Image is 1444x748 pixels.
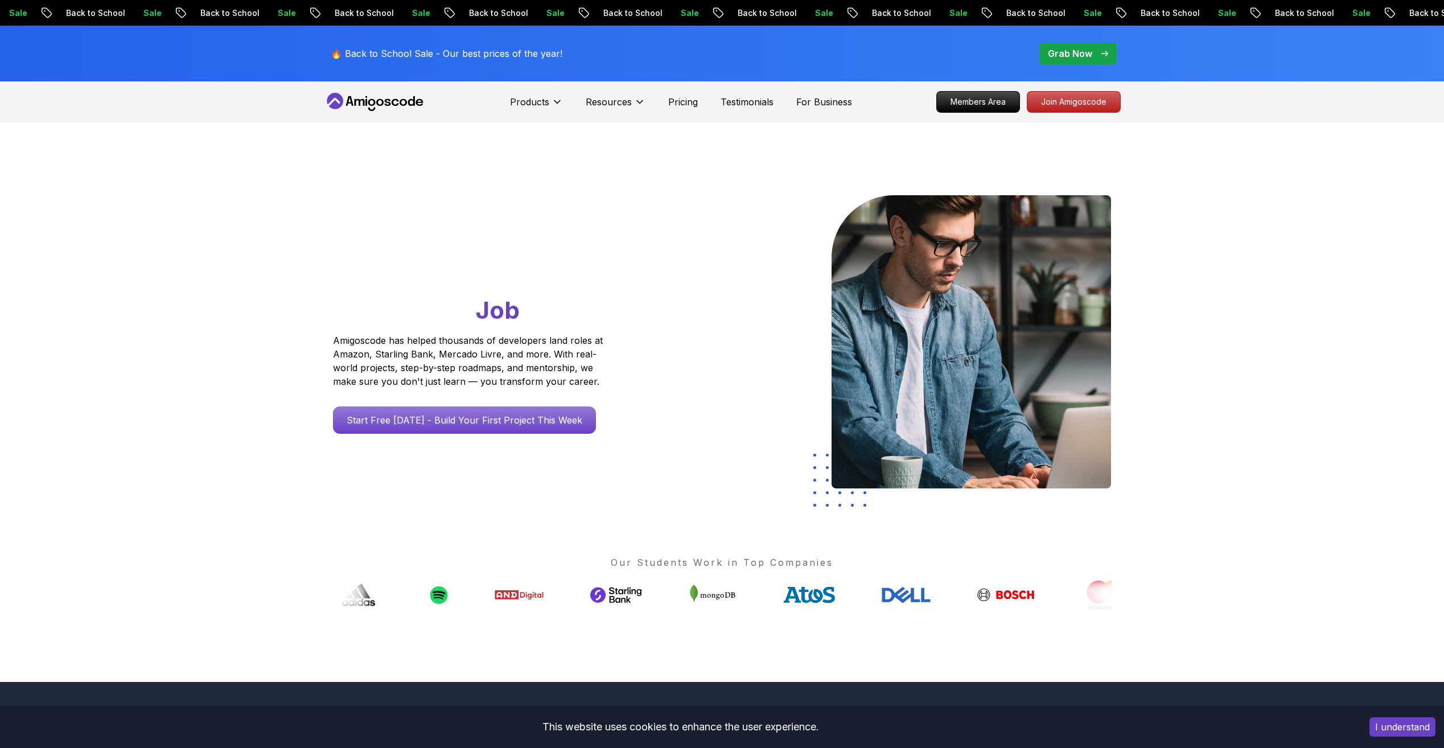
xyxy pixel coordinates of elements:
[1075,7,1111,19] p: Sale
[936,91,1020,113] a: Members Area
[1266,7,1343,19] p: Back to School
[1209,7,1245,19] p: Sale
[333,406,596,434] a: Start Free [DATE] - Build Your First Project This Week
[1027,91,1121,113] a: Join Amigoscode
[940,7,977,19] p: Sale
[1027,92,1120,112] p: Join Amigoscode
[806,7,842,19] p: Sale
[832,195,1111,488] img: hero
[269,7,305,19] p: Sale
[1369,717,1435,737] button: Accept cookies
[672,7,708,19] p: Sale
[191,7,269,19] p: Back to School
[729,7,806,19] p: Back to School
[510,95,549,109] p: Products
[326,7,403,19] p: Back to School
[1048,47,1092,60] p: Grab Now
[476,295,520,324] span: Job
[594,7,672,19] p: Back to School
[863,7,940,19] p: Back to School
[796,95,852,109] a: For Business
[586,95,632,109] p: Resources
[510,95,563,118] button: Products
[333,556,1112,569] p: Our Students Work in Top Companies
[586,95,645,118] button: Resources
[403,7,439,19] p: Sale
[333,334,606,388] p: Amigoscode has helped thousands of developers land roles at Amazon, Starling Bank, Mercado Livre,...
[1343,7,1380,19] p: Sale
[668,95,698,109] a: Pricing
[331,47,562,60] p: 🔥 Back to School Sale - Our best prices of the year!
[333,195,647,327] h1: Go From Learning to Hired: Master Java, Spring Boot & Cloud Skills That Get You the
[9,714,1352,739] div: This website uses cookies to enhance the user experience.
[537,7,574,19] p: Sale
[1132,7,1209,19] p: Back to School
[997,7,1075,19] p: Back to School
[460,7,537,19] p: Back to School
[134,7,171,19] p: Sale
[721,95,774,109] a: Testimonials
[57,7,134,19] p: Back to School
[937,92,1019,112] p: Members Area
